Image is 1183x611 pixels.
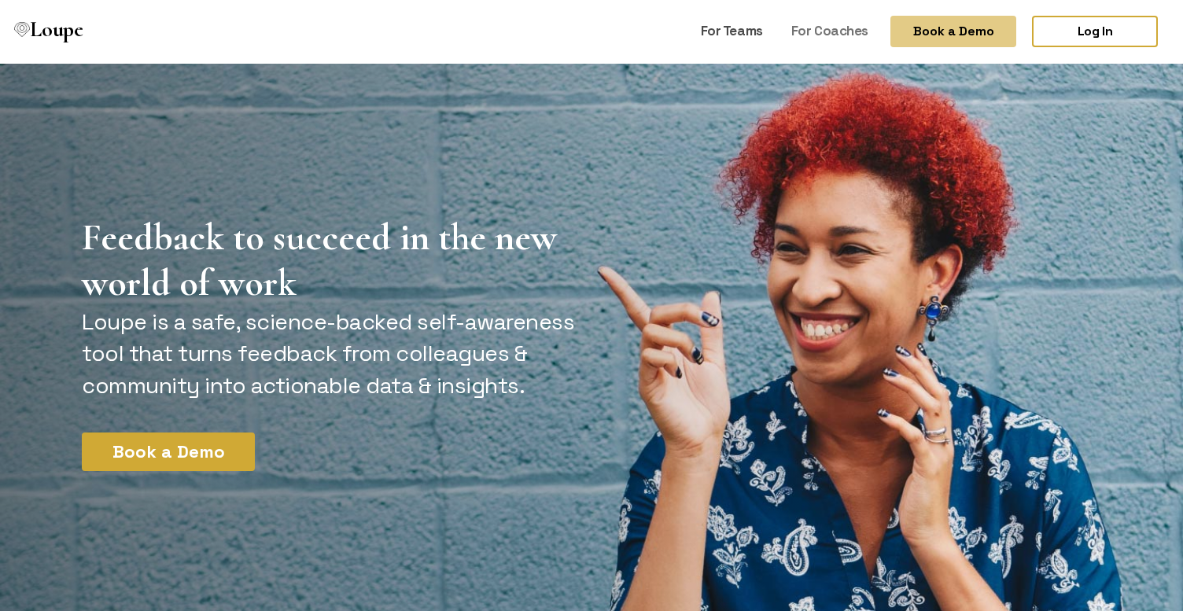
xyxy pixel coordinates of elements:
p: Loupe is a safe, science-backed self-awareness tool that turns feedback from colleagues & communi... [82,306,582,401]
a: For Coaches [785,16,875,46]
a: Loupe [9,16,88,48]
img: Loupe Logo [14,22,30,38]
button: Book a Demo [82,432,255,471]
a: Log In [1032,16,1158,47]
a: For Teams [695,16,769,46]
h1: Feedback to succeed in the new world of work [82,215,582,306]
button: Book a Demo [890,16,1016,47]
